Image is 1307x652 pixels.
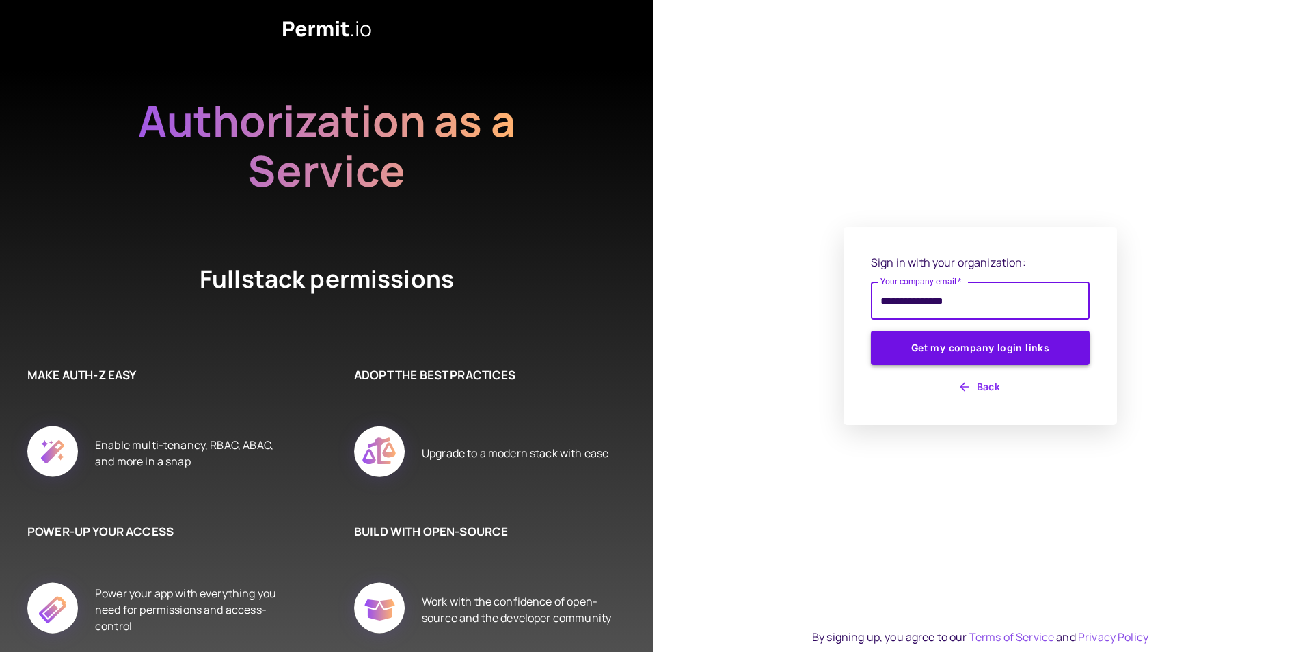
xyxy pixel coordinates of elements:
[95,411,286,495] div: Enable multi-tenancy, RBAC, ABAC, and more in a snap
[422,567,612,652] div: Work with the confidence of open-source and the developer community
[871,254,1090,271] p: Sign in with your organization:
[94,96,559,195] h2: Authorization as a Service
[969,629,1054,644] a: Terms of Service
[1078,629,1148,644] a: Privacy Policy
[354,366,612,384] h6: ADOPT THE BEST PRACTICES
[812,629,1148,645] div: By signing up, you agree to our and
[27,523,286,541] h6: POWER-UP YOUR ACCESS
[354,523,612,541] h6: BUILD WITH OPEN-SOURCE
[871,331,1090,365] button: Get my company login links
[149,262,504,312] h4: Fullstack permissions
[95,567,286,652] div: Power your app with everything you need for permissions and access-control
[871,376,1090,398] button: Back
[422,411,608,495] div: Upgrade to a modern stack with ease
[880,275,962,287] label: Your company email
[27,366,286,384] h6: MAKE AUTH-Z EASY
